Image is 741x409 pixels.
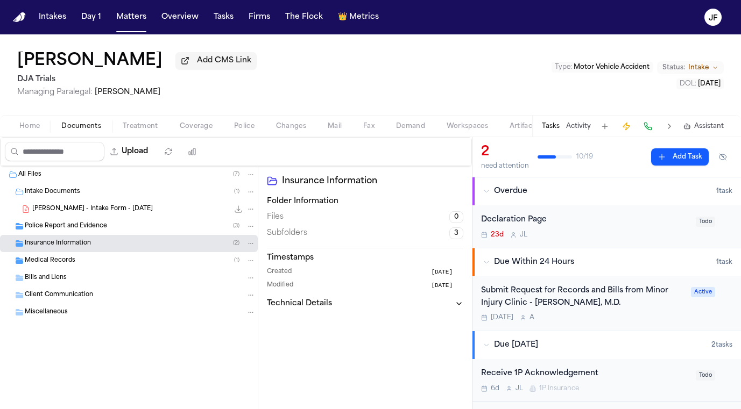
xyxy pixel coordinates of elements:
span: ( 2 ) [233,240,239,246]
span: Overdue [494,186,527,197]
span: Miscellaneous [25,308,68,317]
h2: Insurance Information [282,175,463,188]
span: [DATE] [431,268,453,277]
span: Intake Documents [25,188,80,197]
span: Managing Paralegal: [17,88,93,96]
span: Client Communication [25,291,93,300]
button: The Flock [281,8,327,27]
span: Assistant [694,122,724,131]
button: Due [DATE]2tasks [472,331,741,359]
span: 1 task [716,187,732,196]
button: [DATE] [431,281,463,290]
span: Metrics [349,12,379,23]
span: Files [267,212,284,223]
span: Demand [396,122,425,131]
span: [DATE] [491,313,513,322]
span: All Files [18,170,41,180]
button: Intakes [34,8,70,27]
span: Mail [328,122,342,131]
a: crownMetrics [334,8,383,27]
button: Tasks [542,122,560,131]
span: Fax [363,122,375,131]
span: Due [DATE] [494,340,538,350]
button: Change status from Intake [657,61,724,74]
span: Medical Records [25,256,75,266]
span: Todo [696,217,715,227]
span: 1 task [716,258,732,267]
h1: [PERSON_NAME] [17,52,163,71]
button: Make a Call [640,119,655,134]
span: ( 7 ) [233,171,239,177]
span: 1P Insurance [539,384,579,393]
div: Declaration Page [481,214,689,226]
span: Insurance Information [25,239,91,248]
span: [DATE] [698,81,721,87]
span: Subfolders [267,228,307,239]
span: Todo [696,370,715,381]
span: Workspaces [447,122,488,131]
div: Open task: Submit Request for Records and Bills from Minor Injury Clinic - Maryam Banou Safa, M.D. [472,276,741,331]
span: DOL : [680,81,696,87]
input: Search files [5,142,104,161]
span: 3 [449,227,463,239]
img: Finch Logo [13,12,26,23]
h3: Timestamps [267,253,463,263]
span: ( 1 ) [234,189,239,195]
span: Type : [555,64,572,70]
span: 23d [491,231,504,239]
text: JF [709,15,718,22]
span: Treatment [123,122,158,131]
h3: Folder Information [267,196,463,207]
span: Artifacts [510,122,539,131]
div: Submit Request for Records and Bills from Minor Injury Clinic - [PERSON_NAME], M.D. [481,285,684,310]
span: ( 3 ) [233,223,239,229]
button: [DATE] [431,268,463,277]
span: Motor Vehicle Accident [574,64,650,70]
button: Upload [104,142,154,161]
span: [PERSON_NAME] - Intake Form - [DATE] [32,205,153,214]
button: Overview [157,8,203,27]
span: Intake [688,63,709,72]
h2: DJA Trials [17,73,257,86]
span: J L [516,384,523,393]
span: Documents [61,122,101,131]
span: [DATE] [431,281,453,290]
span: Home [19,122,40,131]
button: Matters [112,8,151,27]
span: crown [338,12,347,23]
span: Changes [276,122,306,131]
span: 2 task s [711,341,732,349]
button: Edit DOL: 2025-08-22 [676,78,724,89]
button: Create Immediate Task [619,119,634,134]
span: Coverage [180,122,213,131]
button: Hide completed tasks (⌘⇧H) [713,148,732,166]
button: Day 1 [77,8,105,27]
span: 0 [449,211,463,223]
span: Active [691,287,715,297]
span: Due Within 24 Hours [494,257,574,268]
div: 2 [481,143,529,161]
span: Modified [267,281,293,290]
div: Receive 1P Acknowledgement [481,368,689,380]
button: Technical Details [267,298,463,309]
button: Overdue1task [472,177,741,205]
button: Add CMS Link [175,52,257,69]
span: Police [234,122,255,131]
span: Status: [662,63,685,72]
button: Activity [566,122,591,131]
div: need attention [481,162,529,170]
a: Home [13,12,26,23]
h3: Technical Details [267,298,332,309]
span: Bills and Liens [25,274,67,283]
button: Download C. Aaronson - Intake Form - 9.2.25 [233,204,244,214]
span: [PERSON_NAME] [95,88,160,96]
a: Tasks [209,8,238,27]
span: Police Report and Evidence [25,222,107,231]
span: 10 / 19 [576,153,593,161]
span: Add CMS Link [197,55,251,66]
span: J L [520,231,527,239]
